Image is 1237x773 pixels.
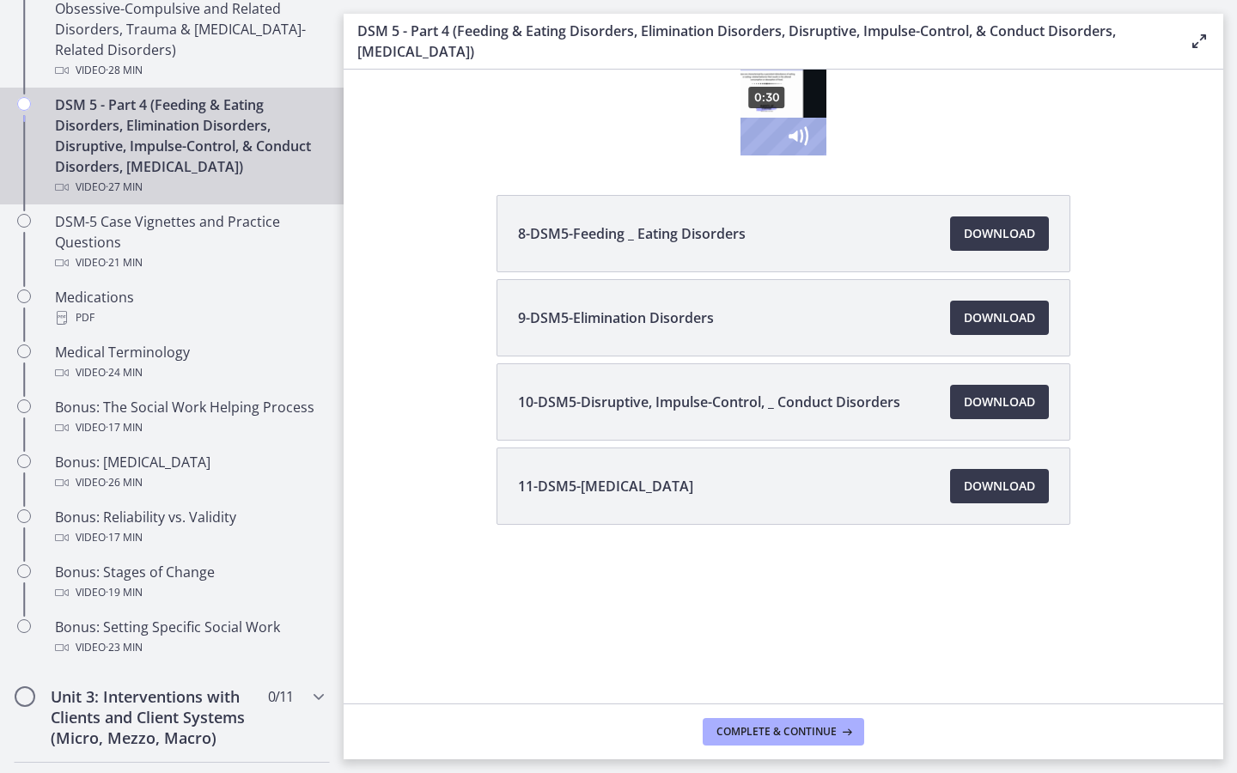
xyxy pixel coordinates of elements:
[55,637,323,658] div: Video
[950,469,1049,503] a: Download
[518,307,714,328] span: 9-DSM5-Elimination Disorders
[716,725,837,739] span: Complete & continue
[518,476,693,496] span: 11-DSM5-[MEDICAL_DATA]
[55,562,323,603] div: Bonus: Stages of Change
[55,507,323,548] div: Bonus: Reliability vs. Validity
[106,582,143,603] span: · 19 min
[55,177,323,198] div: Video
[964,476,1035,496] span: Download
[106,637,143,658] span: · 23 min
[106,253,143,273] span: · 21 min
[950,301,1049,335] a: Download
[106,417,143,438] span: · 17 min
[106,362,143,383] span: · 24 min
[106,527,143,548] span: · 17 min
[964,223,1035,244] span: Download
[55,617,323,658] div: Bonus: Setting Specific Social Work
[55,527,323,548] div: Video
[51,686,260,748] h2: Unit 3: Interventions with Clients and Client Systems (Micro, Mezzo, Macro)
[518,392,900,412] span: 10-DSM5-Disruptive, Impulse-Control, _ Conduct Disorders
[55,472,323,493] div: Video
[106,60,143,81] span: · 28 min
[55,582,323,603] div: Video
[55,417,323,438] div: Video
[950,385,1049,419] a: Download
[344,70,1223,155] iframe: Video Lesson
[268,686,293,707] span: 0 / 11
[55,397,323,438] div: Bonus: The Social Work Helping Process
[55,211,323,273] div: DSM-5 Case Vignettes and Practice Questions
[55,342,323,383] div: Medical Terminology
[357,21,1161,62] h3: DSM 5 - Part 4 (Feeding & Eating Disorders, Elimination Disorders, Disruptive, Impulse-Control, &...
[55,452,323,493] div: Bonus: [MEDICAL_DATA]
[964,307,1035,328] span: Download
[55,253,323,273] div: Video
[106,472,143,493] span: · 26 min
[55,307,323,328] div: PDF
[518,223,746,244] span: 8-DSM5-Feeding _ Eating Disorders
[964,392,1035,412] span: Download
[106,177,143,198] span: · 27 min
[55,362,323,383] div: Video
[703,718,864,746] button: Complete & continue
[55,287,323,328] div: Medications
[55,60,323,81] div: Video
[950,216,1049,251] a: Download
[55,94,323,198] div: DSM 5 - Part 4 (Feeding & Eating Disorders, Elimination Disorders, Disruptive, Impulse-Control, &...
